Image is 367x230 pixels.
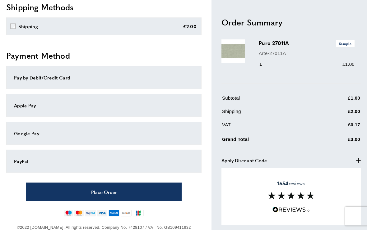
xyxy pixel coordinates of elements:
img: Puro 27011A [221,40,245,63]
span: £1.00 [342,62,355,67]
td: £1.00 [317,95,360,107]
div: Pay by Debit/Credit Card [14,74,194,81]
img: jcb [133,210,144,217]
div: Shipping [18,23,38,30]
strong: 1654 [277,180,288,187]
span: Apply Discount Code [221,157,267,164]
img: american-express [109,210,119,217]
span: Sample [336,41,355,47]
img: visa [97,210,107,217]
img: discover [121,210,132,217]
span: ©2022 [DOMAIN_NAME]. All rights reserved. Company No. 7428107 / VAT No. GB109411932 [17,225,191,230]
button: Place Order [26,183,182,201]
img: Reviews section [268,192,314,199]
img: mastercard [74,210,83,217]
div: PayPal [14,158,194,165]
h2: Payment Method [6,50,202,61]
td: £0.17 [317,121,360,133]
h2: Shipping Methods [6,2,202,13]
img: maestro [64,210,73,217]
p: Arte-27011A [259,50,355,57]
td: Shipping [222,108,317,120]
td: Grand Total [222,135,317,148]
td: VAT [222,121,317,133]
h2: Order Summary [221,17,361,28]
span: reviews [277,180,305,187]
img: paypal [85,210,96,217]
td: £3.00 [317,135,360,148]
h3: Puro 27011A [259,40,355,47]
div: £2.00 [183,23,197,30]
img: Reviews.io 5 stars [272,207,310,213]
div: Google Pay [14,130,194,137]
td: Subtotal [222,95,317,107]
td: £2.00 [317,108,360,120]
div: Apple Pay [14,102,194,109]
div: 1 [259,61,271,68]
